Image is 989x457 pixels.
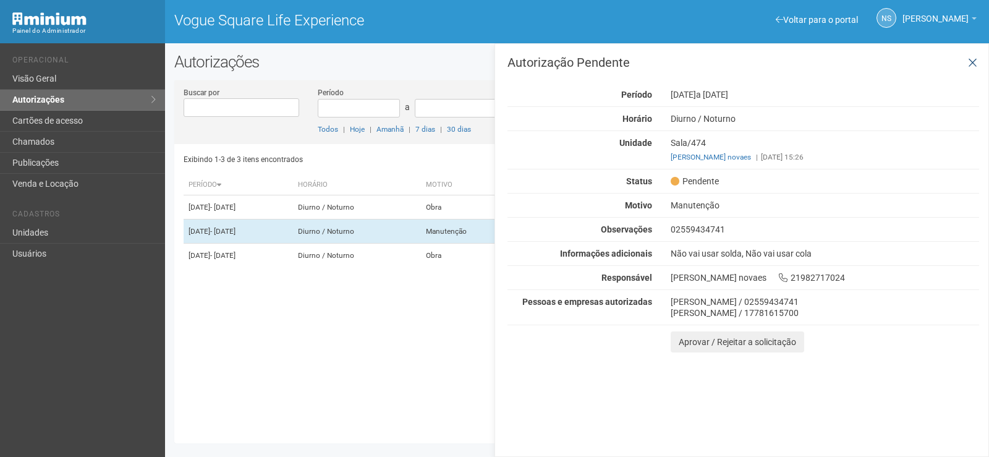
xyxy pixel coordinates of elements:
h1: Vogue Square Life Experience [174,12,568,28]
th: Motivo [421,175,519,195]
h3: Autorização Pendente [507,56,979,69]
div: 02559434741 [661,224,988,235]
th: Período [184,175,294,195]
div: Painel do Administrador [12,25,156,36]
span: | [343,125,345,134]
span: | [370,125,371,134]
strong: Período [621,90,652,100]
span: a [405,102,410,112]
div: Diurno / Noturno [661,113,988,124]
div: Exibindo 1-3 de 3 itens encontrados [184,150,573,169]
td: Diurno / Noturno [293,220,420,244]
h2: Autorizações [174,53,980,71]
td: Obra [421,195,519,220]
strong: Motivo [625,200,652,210]
a: 30 dias [447,125,471,134]
span: - [DATE] [210,227,236,236]
td: Obra [421,244,519,268]
a: 7 dias [415,125,435,134]
a: [PERSON_NAME] [902,15,977,25]
td: Diurno / Noturno [293,244,420,268]
li: Operacional [12,56,156,69]
td: [DATE] [184,244,294,268]
div: Não vai usar solda, Não vai usar cola [661,248,988,259]
span: - [DATE] [210,251,236,260]
a: Todos [318,125,338,134]
td: Diurno / Noturno [293,195,420,220]
div: [DATE] 15:26 [671,152,979,163]
label: Período [318,87,344,98]
a: [PERSON_NAME] novaes [671,153,751,161]
div: Sala/474 [661,137,988,163]
th: Horário [293,175,420,195]
div: [PERSON_NAME] / 02559434741 [671,296,979,307]
td: [DATE] [184,220,294,244]
td: [DATE] [184,195,294,220]
strong: Pessoas e empresas autorizadas [522,297,652,307]
td: Manutenção [421,220,519,244]
strong: Observações [601,224,652,234]
span: | [440,125,442,134]
img: Minium [12,12,87,25]
div: [DATE] [661,89,988,100]
strong: Unidade [619,138,652,148]
span: - [DATE] [210,203,236,211]
a: Voltar para o portal [776,15,858,25]
li: Cadastros [12,210,156,223]
a: NS [877,8,896,28]
button: Aprovar / Rejeitar a solicitação [671,331,804,352]
strong: Horário [622,114,652,124]
span: | [409,125,410,134]
span: Nicolle Silva [902,2,969,23]
a: Hoje [350,125,365,134]
span: | [756,153,758,161]
label: Buscar por [184,87,219,98]
div: [PERSON_NAME] / 17781615700 [671,307,979,318]
div: [PERSON_NAME] novaes 21982717024 [661,272,988,283]
strong: Status [626,176,652,186]
a: Amanhã [376,125,404,134]
strong: Responsável [601,273,652,283]
strong: Informações adicionais [560,249,652,258]
span: Pendente [671,176,719,187]
span: a [DATE] [696,90,728,100]
div: Manutenção [661,200,988,211]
